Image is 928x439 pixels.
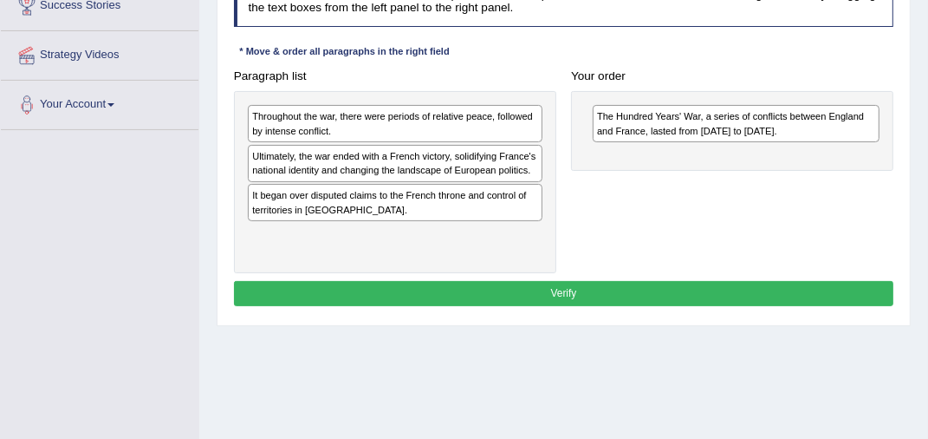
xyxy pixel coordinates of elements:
[571,70,893,83] h4: Your order
[593,105,879,142] div: The Hundred Years' War, a series of conflicts between England and France, lasted from [DATE] to [...
[234,45,456,60] div: * Move & order all paragraphs in the right field
[234,281,894,306] button: Verify
[248,145,542,182] div: Ultimately, the war ended with a French victory, solidifying France's national identity and chang...
[248,184,542,221] div: It began over disputed claims to the French throne and control of territories in [GEOGRAPHIC_DATA].
[234,70,556,83] h4: Paragraph list
[1,31,198,75] a: Strategy Videos
[1,81,198,124] a: Your Account
[248,105,542,142] div: Throughout the war, there were periods of relative peace, followed by intense conflict.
